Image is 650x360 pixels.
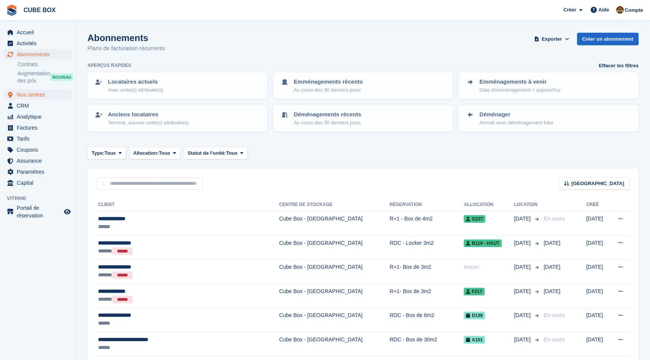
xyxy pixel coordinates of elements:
p: Avec unité(s) attribuée(s) [108,86,163,94]
a: menu [4,144,72,155]
a: CUBE BOX [21,4,59,16]
td: Cube Box - [GEOGRAPHIC_DATA] [279,211,390,235]
a: menu [4,133,72,144]
p: Annulé avec déménagement futur [479,119,553,127]
span: CRM [17,100,62,111]
span: En cours [544,312,564,318]
a: menu [4,178,72,188]
td: R+1 - Box de 4m2 [390,211,464,235]
span: Nos centres [17,89,62,100]
p: Emménagements récents [294,78,363,86]
td: RDC - Locker 3m2 [390,235,464,259]
span: [DATE] [514,263,532,271]
a: Emménagements récents Au cours des 30 derniers jours [274,73,452,98]
td: [DATE] [586,235,608,259]
span: Compte [625,6,643,14]
th: Centre de stockage [279,199,390,211]
span: En cours [544,336,564,343]
span: [DATE] [514,311,532,319]
span: Allocation: [133,149,159,157]
span: A101 [464,336,485,344]
td: [DATE] [586,308,608,332]
span: Tous [105,149,116,157]
span: Coupons [17,144,62,155]
span: Paramètres [17,167,62,177]
th: Réservation [390,199,464,211]
span: Tarifs [17,133,62,144]
a: menu [4,27,72,38]
a: Déménagements récents Au cours des 30 derniers jours [274,106,452,131]
div: Aucun [464,263,514,271]
button: Allocation: Tous [129,147,181,159]
span: [DATE] [544,288,560,294]
a: menu [4,111,72,122]
span: [DATE] [544,264,560,270]
a: Créer un abonnement [577,33,639,45]
td: RDC - Box de 6m2 [390,308,464,332]
span: Type: [92,149,105,157]
th: Créé [586,199,608,211]
span: Tous [159,149,170,157]
span: Augmentation des prix [17,70,50,84]
span: Portail de réservation [17,204,62,219]
a: menu [4,49,72,60]
td: [DATE] [586,259,608,284]
td: Cube Box - [GEOGRAPHIC_DATA] [279,283,390,308]
span: Activités [17,38,62,49]
img: alex soubira [616,6,624,14]
a: Contrats [17,61,72,68]
a: Anciens locataires Terminé, aucune unité(s) attribuée(s) [88,106,266,131]
td: Cube Box - [GEOGRAPHIC_DATA] [279,235,390,259]
p: Terminé, aucune unité(s) attribuée(s) [108,119,189,127]
a: menu [4,167,72,177]
span: Factures [17,122,62,133]
td: [DATE] [586,332,608,356]
p: Au cours des 30 derniers jours [294,86,363,94]
a: menu [4,155,72,166]
img: stora-icon-8386f47178a22dfd0bd8f6a31ec36ba5ce8667c1dd55bd0f319d3a0aa187defe.svg [6,5,17,16]
th: Client [97,199,279,211]
a: menu [4,204,72,219]
span: Créer [563,6,576,14]
span: En cours [544,216,564,222]
td: R+1- Box de 3m2 [390,259,464,284]
a: menu [4,89,72,100]
a: Augmentation des prix NOUVEAU [17,70,72,85]
a: Boutique d'aperçu [63,207,72,216]
p: Emménagements à venir [479,78,560,86]
span: Assurance [17,155,62,166]
th: Allocation [464,199,514,211]
p: Locataires actuels [108,78,163,86]
th: Location [514,199,541,211]
p: Anciens locataires [108,110,189,119]
span: Analytique [17,111,62,122]
span: Statut de l'unité: [188,149,226,157]
a: Emménagements à venir Date d'emménagement > aujourd'hui [460,73,638,98]
td: Cube Box - [GEOGRAPHIC_DATA] [279,332,390,356]
p: Déménagements récents [294,110,361,119]
a: menu [4,100,72,111]
span: Vitrine [7,195,76,202]
span: [DATE] [514,336,532,344]
h6: Aperçus rapides [87,62,131,69]
p: Déménager [479,110,553,119]
span: D139 [464,312,485,319]
td: RDC - Box de 30m2 [390,332,464,356]
td: R+1- Box de 3m2 [390,283,464,308]
td: [DATE] [586,283,608,308]
button: Statut de l'unité: Tous [184,147,248,159]
span: Exporter [542,35,562,43]
span: B119 - Haut [464,239,502,247]
p: Plans de facturation récurrents [87,44,165,53]
td: Cube Box - [GEOGRAPHIC_DATA] [279,259,390,284]
a: Effacer les filtres [599,62,639,70]
span: [DATE] [514,215,532,223]
td: [DATE] [586,211,608,235]
h1: Abonnements [87,33,165,43]
a: Locataires actuels Avec unité(s) attribuée(s) [88,73,266,98]
span: [GEOGRAPHIC_DATA] [571,180,624,187]
button: Exporter [533,33,571,45]
span: Abonnements [17,49,62,60]
p: Date d'emménagement > aujourd'hui [479,86,560,94]
button: Type: Tous [87,147,126,159]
